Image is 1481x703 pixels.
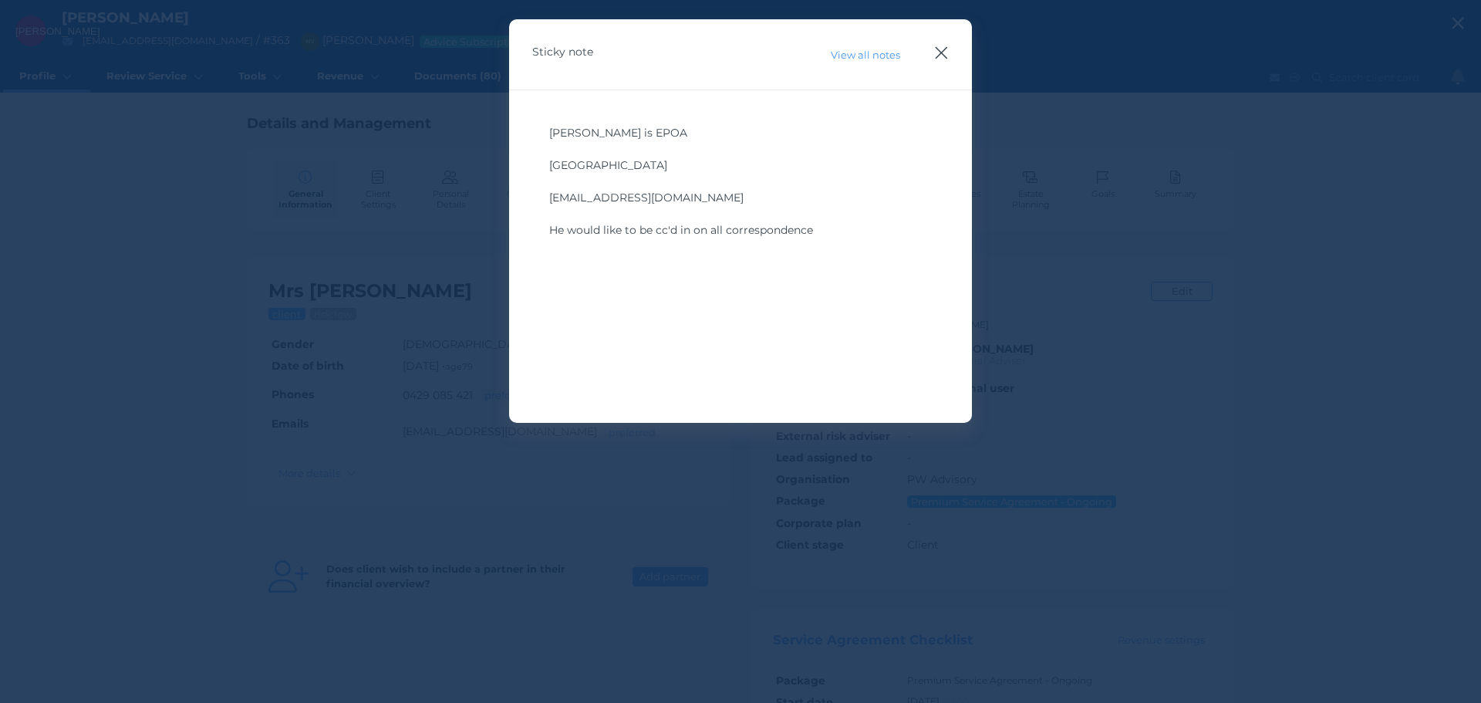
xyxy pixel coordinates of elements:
span: Sticky note [532,45,593,59]
button: View all notes [823,45,907,64]
span: [PERSON_NAME] is EPOA [549,126,687,140]
span: He would like to be cc'd in on all correspondence [549,223,813,237]
span: [EMAIL_ADDRESS][DOMAIN_NAME] [549,191,744,204]
button: Close [934,42,949,63]
span: View all notes [824,49,906,61]
span: [GEOGRAPHIC_DATA] [549,158,667,172]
